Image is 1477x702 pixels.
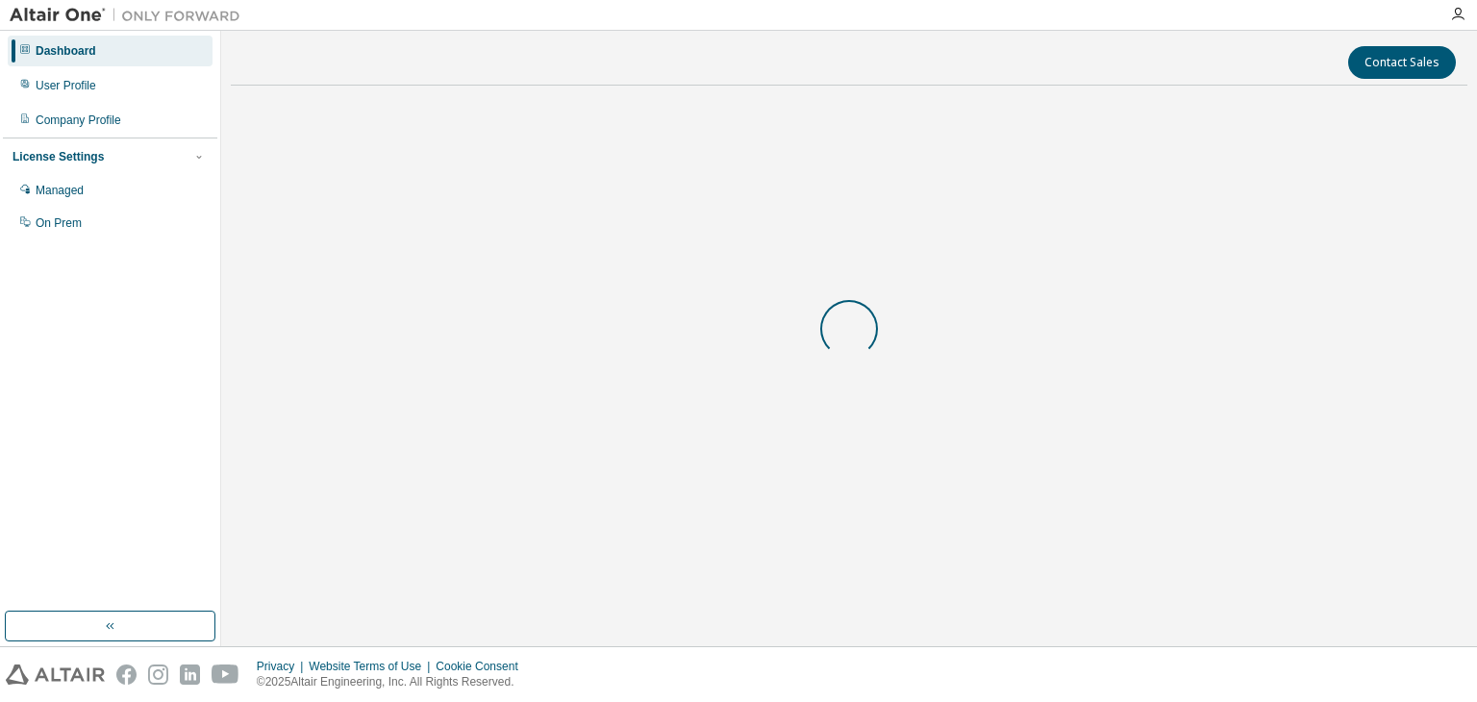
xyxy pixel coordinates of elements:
[6,664,105,685] img: altair_logo.svg
[148,664,168,685] img: instagram.svg
[116,664,137,685] img: facebook.svg
[1348,46,1456,79] button: Contact Sales
[36,113,121,128] div: Company Profile
[436,659,529,674] div: Cookie Consent
[36,215,82,231] div: On Prem
[13,149,104,164] div: License Settings
[257,659,309,674] div: Privacy
[36,43,96,59] div: Dashboard
[36,78,96,93] div: User Profile
[36,183,84,198] div: Managed
[180,664,200,685] img: linkedin.svg
[309,659,436,674] div: Website Terms of Use
[10,6,250,25] img: Altair One
[212,664,239,685] img: youtube.svg
[257,674,530,690] p: © 2025 Altair Engineering, Inc. All Rights Reserved.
